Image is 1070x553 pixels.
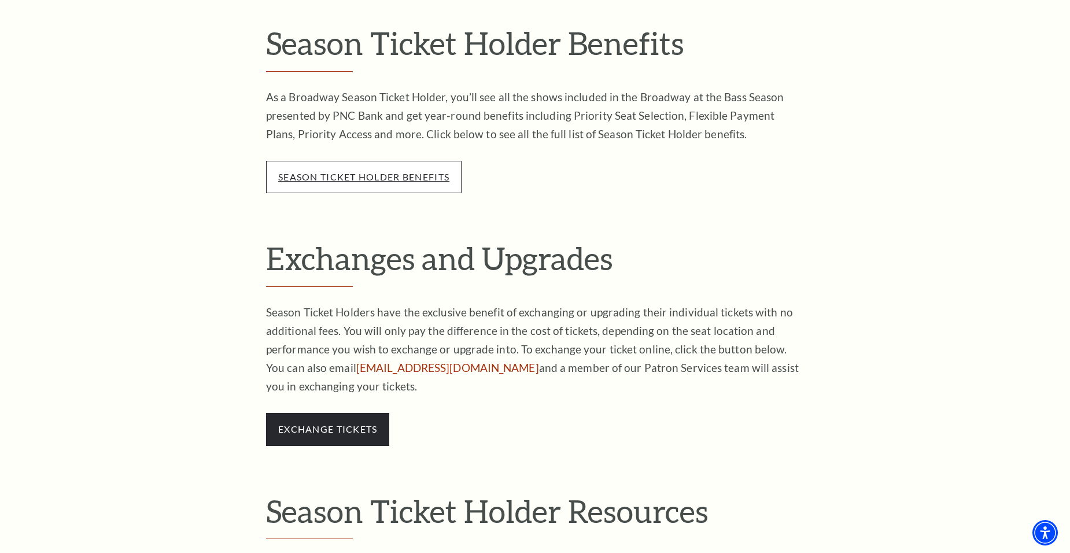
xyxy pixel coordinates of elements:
[266,303,804,396] p: Season Ticket Holders have the exclusive benefit of exchanging or upgrading their individual tick...
[266,24,804,72] h2: Season Ticket Holder Benefits
[1032,520,1058,545] div: Accessibility Menu
[356,361,539,374] a: [EMAIL_ADDRESS][DOMAIN_NAME]
[278,171,449,182] a: season ticket holder benefits
[278,423,377,434] a: exchange tickets
[266,239,804,287] h2: Exchanges and Upgrades
[266,88,804,143] p: As a Broadway Season Ticket Holder, you’ll see all the shows included in the Broadway at the Bass...
[266,492,804,540] h2: Season Ticket Holder Resources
